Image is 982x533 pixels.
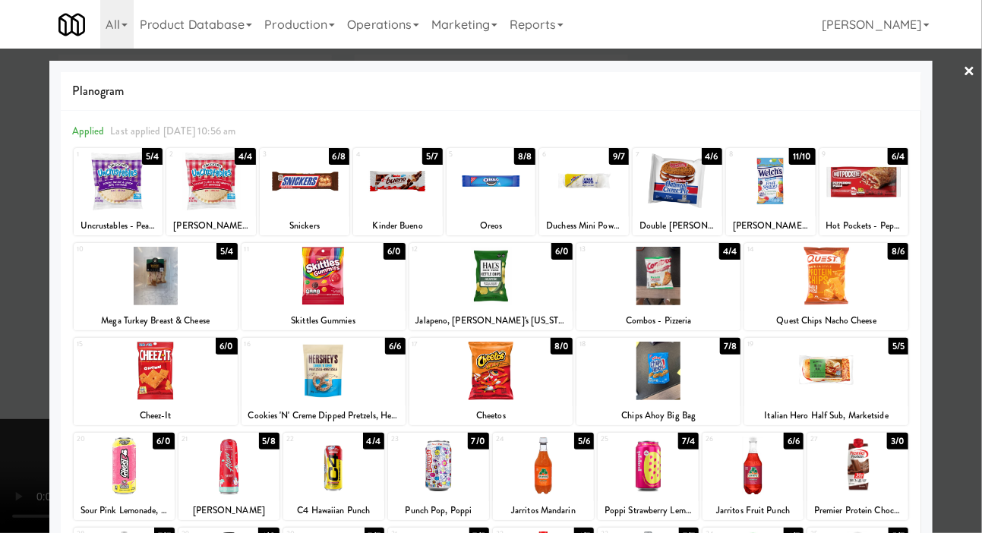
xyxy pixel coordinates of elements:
[74,148,163,235] div: 15/4Uncrustables - Peanut Butter & Grape Jelly
[169,216,254,235] div: [PERSON_NAME] Uncrustables, Peanut Butter & Strawberry Jelly Sandwich
[747,338,826,351] div: 19
[76,501,172,520] div: Sour Pink Lemonade, Ghost Energy
[182,433,229,446] div: 21
[242,406,406,425] div: Cookies 'N' Creme Dipped Pretzels, Hershey's
[539,148,629,235] div: 69/7Duchess Mini Powdered Sugar Donuts
[385,338,405,355] div: 6/6
[887,433,908,449] div: 3/0
[283,501,384,520] div: C4 Hawaiian Punch
[744,338,908,425] div: 195/5Italian Hero Half Sub, Marketside
[74,338,238,425] div: 156/0Cheez-It
[823,148,864,161] div: 9
[259,433,279,449] div: 5/8
[493,501,594,520] div: Jarritos Mandarin
[636,148,677,161] div: 7
[744,406,908,425] div: Italian Hero Half Sub, Marketside
[703,433,804,520] div: 266/6Jarritos Fruit Punch
[493,433,594,520] div: 245/6Jarritos Mandarin
[77,338,156,351] div: 15
[74,501,175,520] div: Sour Pink Lemonade, Ghost Energy
[598,501,699,520] div: Poppi Strawberry Lemon, [MEDICAL_DATA] Soda
[576,338,740,425] div: 187/8Chips Ahoy Big Bag
[409,338,573,425] div: 178/0Cheetos
[260,148,349,235] div: 36/8Snickers
[58,11,85,38] img: Micromart
[412,406,571,425] div: Cheetos
[356,148,398,161] div: 4
[74,311,238,330] div: Mega Turkey Breast & Cheese
[216,243,237,260] div: 5/4
[598,433,699,520] div: 257/4Poppi Strawberry Lemon, [MEDICAL_DATA] Soda
[726,148,816,235] div: 811/10[PERSON_NAME] Mixed Fruit Snacks
[807,433,908,520] div: 273/0Premier Protein Chocolate
[810,433,858,446] div: 27
[729,148,771,161] div: 8
[74,433,175,520] div: 206/0Sour Pink Lemonade, Ghost Energy
[601,433,649,446] div: 25
[169,148,211,161] div: 2
[77,433,125,446] div: 20
[579,406,738,425] div: Chips Ahoy Big Bag
[744,243,908,330] div: 148/6Quest Chips Nacho Cheese
[784,433,804,449] div: 6/6
[260,216,349,235] div: Snickers
[888,243,908,260] div: 8/6
[409,243,573,330] div: 126/0Jalapeno, [PERSON_NAME]'s [US_STATE]
[142,148,163,165] div: 5/4
[412,311,571,330] div: Jalapeno, [PERSON_NAME]'s [US_STATE]
[720,338,740,355] div: 7/8
[409,406,573,425] div: Cheetos
[514,148,535,165] div: 8/8
[74,243,238,330] div: 105/4Mega Turkey Breast & Cheese
[329,148,349,165] div: 6/8
[807,501,908,520] div: Premier Protein Chocolate
[390,501,487,520] div: Punch Pop, Poppi
[153,433,174,449] div: 6/0
[633,148,722,235] div: 74/6Double [PERSON_NAME] Oatmeal Creme Pie
[235,148,256,165] div: 4/4
[702,148,722,165] div: 4/6
[110,124,235,138] span: Last applied [DATE] 10:56 am
[703,501,804,520] div: Jarritos Fruit Punch
[747,311,906,330] div: Quest Chips Nacho Cheese
[244,311,403,330] div: Skittles Gummies
[388,433,489,520] div: 237/0Punch Pop, Poppi
[242,338,406,425] div: 166/6Cookies 'N' Creme Dipped Pretzels, Hershey's
[495,501,592,520] div: Jarritos Mandarin
[635,216,720,235] div: Double [PERSON_NAME] Oatmeal Creme Pie
[181,501,277,520] div: [PERSON_NAME]
[242,311,406,330] div: Skittles Gummies
[74,216,163,235] div: Uncrustables - Peanut Butter & Grape Jelly
[579,311,738,330] div: Combos - Pizzeria
[822,216,907,235] div: Hot Pockets - Pepperoni Pizza
[76,216,161,235] div: Uncrustables - Peanut Butter & Grape Jelly
[353,216,443,235] div: Kinder Bueno
[384,243,405,260] div: 6/0
[600,501,696,520] div: Poppi Strawberry Lemon, [MEDICAL_DATA] Soda
[888,148,908,165] div: 6/4
[705,501,801,520] div: Jarritos Fruit Punch
[744,311,908,330] div: Quest Chips Nacho Cheese
[72,80,911,102] span: Planogram
[363,433,384,449] div: 4/4
[633,216,722,235] div: Double [PERSON_NAME] Oatmeal Creme Pie
[286,433,334,446] div: 22
[576,243,740,330] div: 134/4Combos - Pizzeria
[76,406,235,425] div: Cheez-It
[178,501,279,520] div: [PERSON_NAME]
[447,148,536,235] div: 58/8Oreos
[166,148,256,235] div: 24/4[PERSON_NAME] Uncrustables, Peanut Butter & Strawberry Jelly Sandwich
[355,216,440,235] div: Kinder Bueno
[244,406,403,425] div: Cookies 'N' Creme Dipped Pretzels, Hershey's
[551,338,573,355] div: 8/0
[77,148,118,161] div: 1
[76,311,235,330] div: Mega Turkey Breast & Cheese
[539,216,629,235] div: Duchess Mini Powdered Sugar Donuts
[216,338,237,355] div: 6/0
[728,216,813,235] div: [PERSON_NAME] Mixed Fruit Snacks
[391,433,439,446] div: 23
[579,243,658,256] div: 13
[353,148,443,235] div: 45/7Kinder Bueno
[551,243,573,260] div: 6/0
[747,243,826,256] div: 14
